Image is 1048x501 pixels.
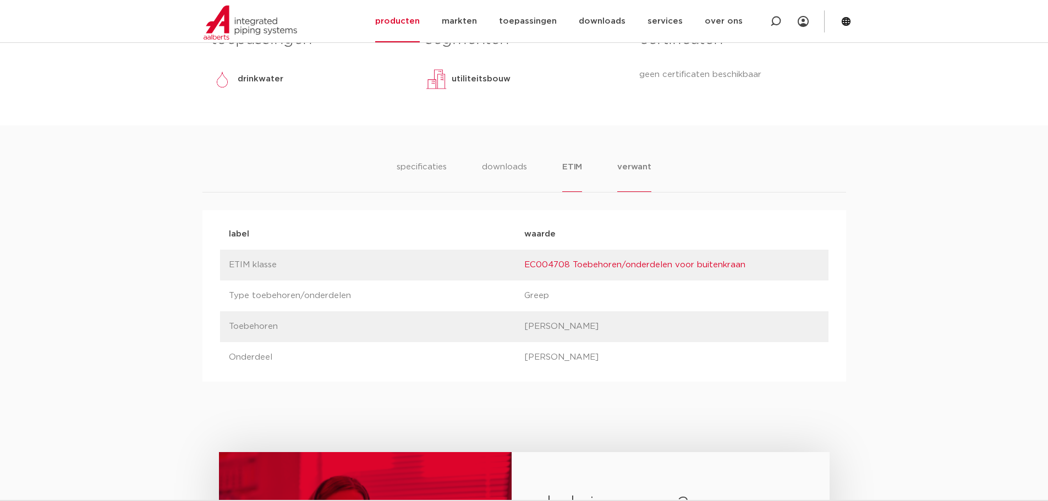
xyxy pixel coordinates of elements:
[425,68,447,90] img: utiliteitsbouw
[229,320,524,333] p: Toebehoren
[238,73,283,86] p: drinkwater
[452,73,511,86] p: utiliteitsbouw
[524,261,745,269] a: EC004708 Toebehoren/onderdelen voor buitenkraan
[482,161,527,192] li: downloads
[229,289,524,302] p: Type toebehoren/onderdelen
[229,228,524,241] p: label
[639,68,837,81] p: geen certificaten beschikbaar
[524,289,820,302] p: Greep
[211,68,233,90] img: drinkwater
[397,161,447,192] li: specificaties
[524,228,820,241] p: waarde
[524,351,820,364] p: [PERSON_NAME]
[617,161,651,192] li: verwant
[524,320,820,333] p: [PERSON_NAME]
[562,161,582,192] li: ETIM
[229,351,524,364] p: Onderdeel
[229,258,524,272] p: ETIM klasse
